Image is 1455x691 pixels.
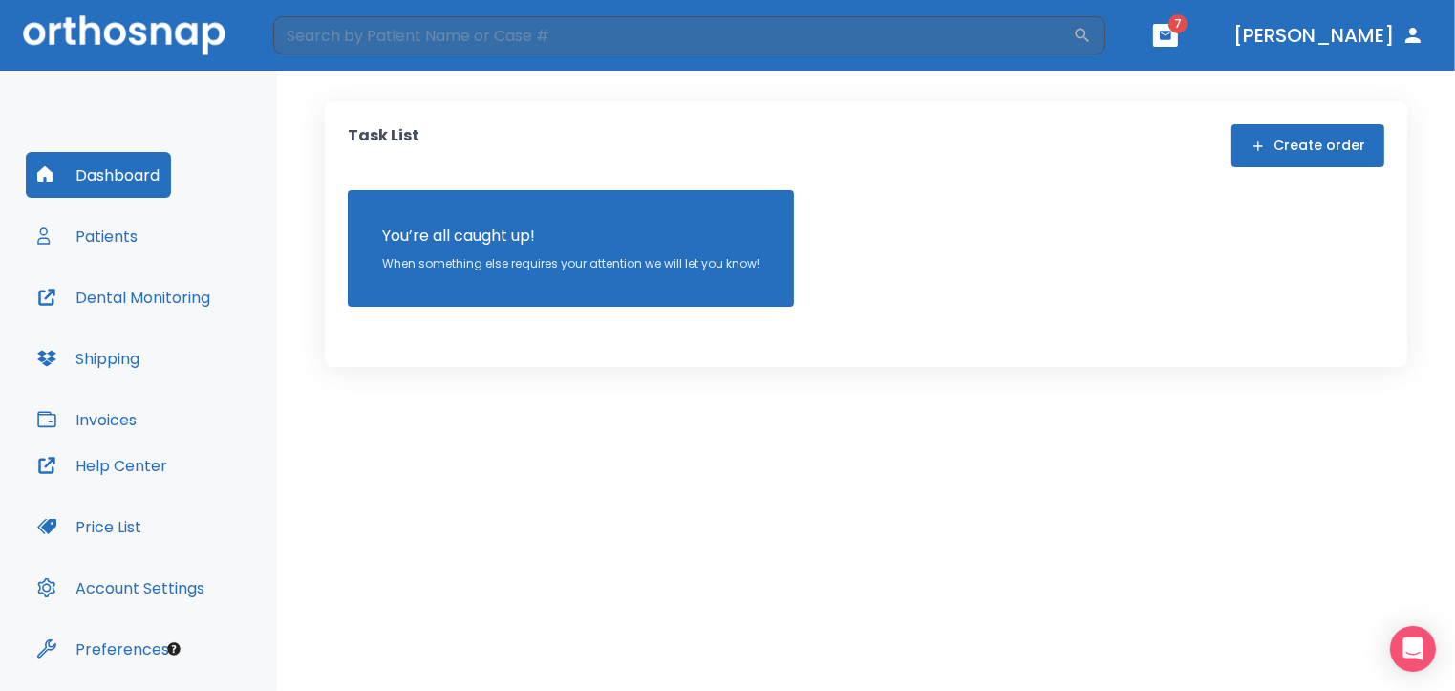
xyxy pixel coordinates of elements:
button: Invoices [26,397,148,443]
input: Search by Patient Name or Case # [273,16,1073,54]
div: Open Intercom Messenger [1390,626,1436,672]
button: Account Settings [26,565,216,611]
button: Dashboard [26,152,171,198]
p: Task List [348,124,419,167]
p: When something else requires your attention we will let you know! [382,255,760,272]
button: Price List [26,504,153,550]
button: Shipping [26,335,151,381]
button: Help Center [26,443,179,488]
img: Orthosnap [23,15,225,54]
p: You’re all caught up! [382,225,760,248]
button: Create order [1231,124,1384,167]
button: Preferences [26,626,181,672]
button: [PERSON_NAME] [1226,18,1432,53]
div: Tooltip anchor [165,640,182,658]
button: Patients [26,213,149,259]
button: Dental Monitoring [26,274,222,320]
span: 7 [1168,14,1188,33]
